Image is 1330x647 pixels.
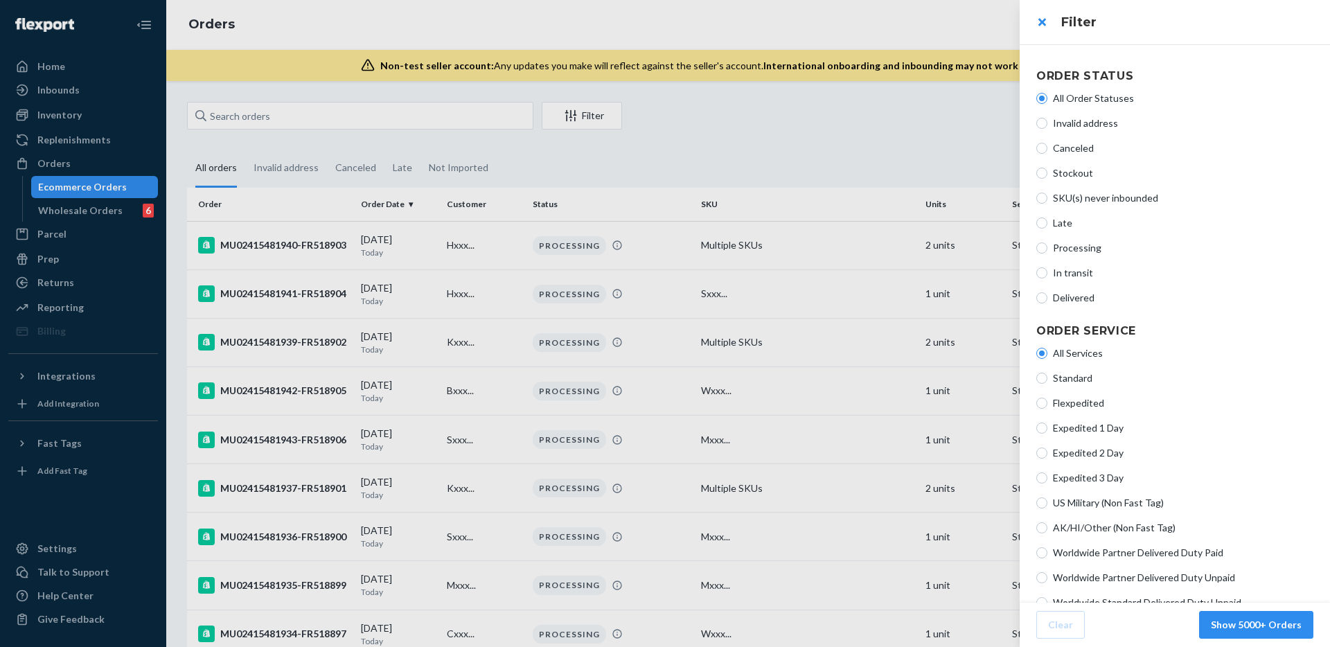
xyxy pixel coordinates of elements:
span: Late [1053,216,1313,230]
button: Show 5000+ Orders [1199,611,1313,639]
span: In transit [1053,266,1313,280]
input: SKU(s) never inbounded [1036,193,1047,204]
input: Standard [1036,373,1047,384]
span: Expedited 3 Day [1053,471,1313,485]
h3: Filter [1061,13,1313,31]
span: Delivered [1053,291,1313,305]
span: All Services [1053,346,1313,360]
input: Stockout [1036,168,1047,179]
h4: Order Service [1036,323,1313,339]
span: All Order Statuses [1053,91,1313,105]
span: Flexpedited [1053,396,1313,410]
input: AK/HI/Other (Non Fast Tag) [1036,522,1047,533]
input: Worldwide Partner Delivered Duty Paid [1036,547,1047,558]
span: Stockout [1053,166,1313,180]
span: US Military (Non Fast Tag) [1053,496,1313,510]
span: Processing [1053,241,1313,255]
span: Canceled [1053,141,1313,155]
input: Worldwide Standard Delivered Duty Unpaid [1036,597,1047,608]
input: Processing [1036,242,1047,254]
input: All Order Statuses [1036,93,1047,104]
input: Invalid address [1036,118,1047,129]
input: In transit [1036,267,1047,278]
button: Clear [1036,611,1085,639]
input: US Military (Non Fast Tag) [1036,497,1047,508]
input: Late [1036,218,1047,229]
span: AK/HI/Other (Non Fast Tag) [1053,521,1313,535]
input: Canceled [1036,143,1047,154]
input: All Services [1036,348,1047,359]
input: Flexpedited [1036,398,1047,409]
span: Worldwide Standard Delivered Duty Unpaid [1053,596,1313,610]
button: close [1028,8,1056,36]
span: Expedited 1 Day [1053,421,1313,435]
input: Expedited 2 Day [1036,447,1047,459]
input: Delivered [1036,292,1047,303]
span: Worldwide Partner Delivered Duty Paid [1053,546,1313,560]
span: Standard [1053,371,1313,385]
input: Expedited 1 Day [1036,423,1047,434]
input: Expedited 3 Day [1036,472,1047,484]
input: Worldwide Partner Delivered Duty Unpaid [1036,572,1047,583]
h4: Order Status [1036,68,1313,85]
span: Worldwide Partner Delivered Duty Unpaid [1053,571,1313,585]
span: Expedited 2 Day [1053,446,1313,460]
span: SKU(s) never inbounded [1053,191,1313,205]
span: Invalid address [1053,116,1313,130]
